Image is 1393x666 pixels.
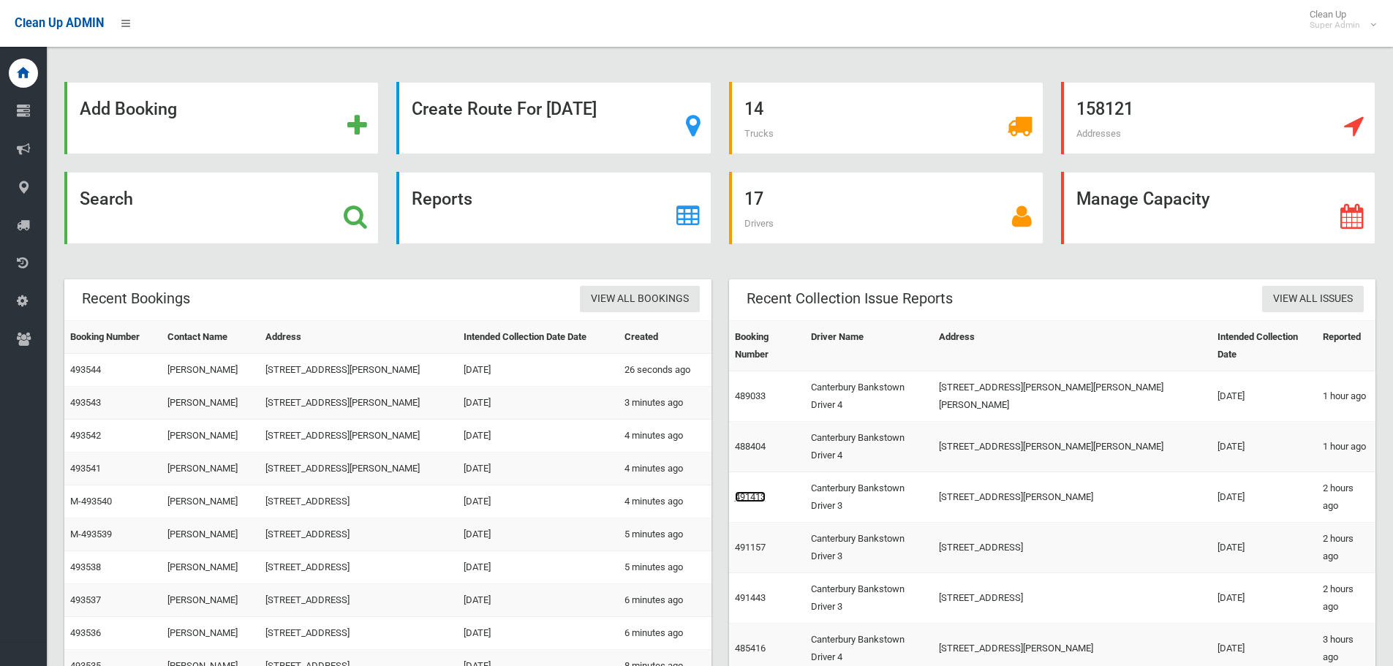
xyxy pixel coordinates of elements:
th: Booking Number [64,321,162,354]
a: M-493540 [70,496,112,507]
span: Trucks [744,128,774,139]
th: Intended Collection Date Date [458,321,619,354]
th: Booking Number [729,321,805,371]
a: 493544 [70,364,101,375]
th: Address [933,321,1212,371]
a: Manage Capacity [1061,172,1375,244]
td: [STREET_ADDRESS] [260,617,458,650]
td: 1 hour ago [1317,371,1375,422]
td: [DATE] [1212,422,1317,472]
td: [STREET_ADDRESS][PERSON_NAME] [260,453,458,485]
th: Reported [1317,321,1375,371]
td: 1 hour ago [1317,422,1375,472]
td: 4 minutes ago [619,485,711,518]
td: [PERSON_NAME] [162,453,260,485]
td: [PERSON_NAME] [162,584,260,617]
td: [DATE] [458,617,619,650]
span: Drivers [744,218,774,229]
td: [STREET_ADDRESS][PERSON_NAME] [933,472,1212,523]
a: M-493539 [70,529,112,540]
td: 6 minutes ago [619,584,711,617]
td: [DATE] [458,420,619,453]
a: 488404 [735,441,766,452]
a: 491443 [735,592,766,603]
td: [PERSON_NAME] [162,420,260,453]
a: 489033 [735,390,766,401]
td: [STREET_ADDRESS] [260,518,458,551]
td: [STREET_ADDRESS] [933,573,1212,624]
a: Add Booking [64,82,379,154]
a: 493543 [70,397,101,408]
td: Canterbury Bankstown Driver 4 [805,371,933,422]
td: [STREET_ADDRESS][PERSON_NAME][PERSON_NAME] [933,422,1212,472]
td: [STREET_ADDRESS] [260,485,458,518]
th: Intended Collection Date [1212,321,1317,371]
td: Canterbury Bankstown Driver 3 [805,573,933,624]
td: [DATE] [1212,472,1317,523]
strong: Reports [412,189,472,209]
td: 5 minutes ago [619,518,711,551]
a: Reports [396,172,711,244]
td: [STREET_ADDRESS] [260,584,458,617]
a: View All Issues [1262,286,1364,313]
th: Contact Name [162,321,260,354]
a: 493542 [70,430,101,441]
td: 2 hours ago [1317,523,1375,573]
td: [DATE] [458,518,619,551]
td: [PERSON_NAME] [162,387,260,420]
td: [DATE] [1212,573,1317,624]
td: 5 minutes ago [619,551,711,584]
td: Canterbury Bankstown Driver 3 [805,523,933,573]
td: 6 minutes ago [619,617,711,650]
td: [PERSON_NAME] [162,354,260,387]
td: [PERSON_NAME] [162,617,260,650]
strong: 158121 [1076,99,1133,119]
td: [STREET_ADDRESS][PERSON_NAME] [260,387,458,420]
strong: Manage Capacity [1076,189,1209,209]
a: 493541 [70,463,101,474]
header: Recent Collection Issue Reports [729,284,970,313]
a: 485416 [735,643,766,654]
td: [DATE] [1212,371,1317,422]
a: 491413 [735,491,766,502]
td: 3 minutes ago [619,387,711,420]
span: Addresses [1076,128,1121,139]
th: Created [619,321,711,354]
td: 4 minutes ago [619,453,711,485]
td: 26 seconds ago [619,354,711,387]
a: View All Bookings [580,286,700,313]
td: [DATE] [458,551,619,584]
td: [STREET_ADDRESS][PERSON_NAME] [260,420,458,453]
td: [PERSON_NAME] [162,551,260,584]
span: Clean Up ADMIN [15,16,104,30]
a: 491157 [735,542,766,553]
a: 493537 [70,594,101,605]
td: [STREET_ADDRESS][PERSON_NAME] [260,354,458,387]
td: [STREET_ADDRESS] [933,523,1212,573]
td: 4 minutes ago [619,420,711,453]
a: 14 Trucks [729,82,1043,154]
span: Clean Up [1302,9,1375,31]
a: Create Route For [DATE] [396,82,711,154]
a: 493536 [70,627,101,638]
td: [PERSON_NAME] [162,485,260,518]
th: Driver Name [805,321,933,371]
td: 2 hours ago [1317,573,1375,624]
strong: Create Route For [DATE] [412,99,597,119]
td: [DATE] [458,387,619,420]
header: Recent Bookings [64,284,208,313]
td: [DATE] [458,584,619,617]
a: Search [64,172,379,244]
td: [PERSON_NAME] [162,518,260,551]
td: [STREET_ADDRESS] [260,551,458,584]
a: 17 Drivers [729,172,1043,244]
small: Super Admin [1310,20,1360,31]
a: 493538 [70,561,101,572]
th: Address [260,321,458,354]
td: [DATE] [1212,523,1317,573]
td: [DATE] [458,354,619,387]
strong: 14 [744,99,763,119]
td: 2 hours ago [1317,472,1375,523]
strong: Add Booking [80,99,177,119]
td: [STREET_ADDRESS][PERSON_NAME][PERSON_NAME][PERSON_NAME] [933,371,1212,422]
